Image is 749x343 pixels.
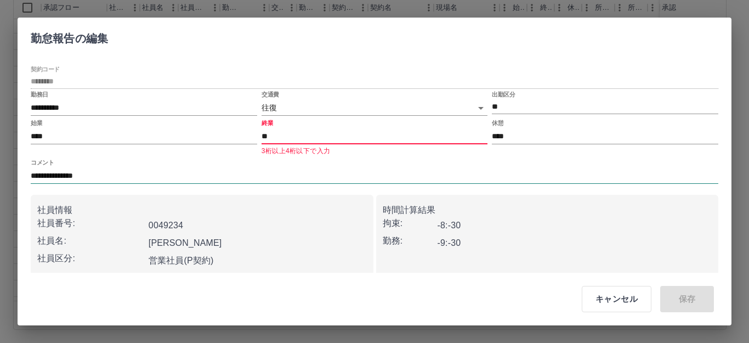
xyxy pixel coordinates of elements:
p: 社員番号: [37,217,144,230]
label: 休憩 [492,119,503,127]
label: コメント [31,159,54,167]
h2: 勤怠報告の編集 [18,18,121,55]
p: 時間計算結果 [383,204,712,217]
b: 0049234 [149,221,183,230]
button: キャンセル [582,286,651,312]
div: 往復 [262,100,488,116]
p: 社員区分: [37,252,144,265]
label: 終業 [262,119,273,127]
p: 社員名: [37,234,144,248]
label: 交通費 [262,91,279,99]
label: 始業 [31,119,42,127]
p: 社員情報 [37,204,367,217]
b: -8:-30 [438,221,461,230]
b: 営業社員(P契約) [149,256,214,265]
label: 契約コード [31,65,60,74]
b: -9:-30 [438,238,461,248]
p: 拘束: [383,217,438,230]
b: [PERSON_NAME] [149,238,222,248]
label: 出勤区分 [492,91,515,99]
p: 勤務: [383,234,438,248]
p: 3桁以上4桁以下で入力 [262,146,488,157]
label: 勤務日 [31,91,48,99]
